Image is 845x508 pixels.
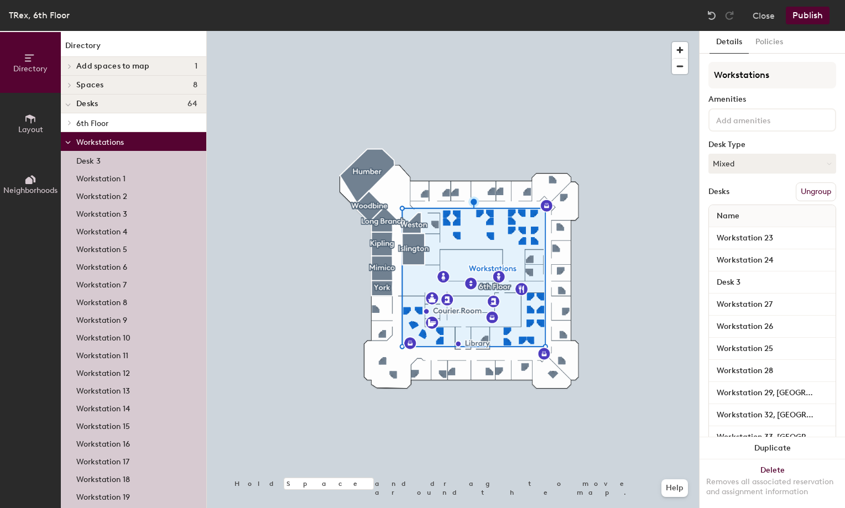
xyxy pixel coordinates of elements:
[76,259,127,272] p: Workstation 6
[76,206,127,219] p: Workstation 3
[711,231,833,246] input: Unnamed desk
[711,253,833,268] input: Unnamed desk
[661,479,688,497] button: Help
[76,277,127,290] p: Workstation 7
[710,31,749,54] button: Details
[708,140,836,149] div: Desk Type
[76,224,127,237] p: Workstation 4
[706,477,838,497] div: Removes all associated reservation and assignment information
[711,341,833,357] input: Unnamed desk
[76,454,129,467] p: Workstation 17
[3,186,58,195] span: Neighborhoods
[76,188,127,201] p: Workstation 2
[76,62,150,71] span: Add spaces to map
[76,81,104,90] span: Spaces
[13,64,48,74] span: Directory
[749,31,790,54] button: Policies
[796,182,836,201] button: Ungroup
[76,436,130,449] p: Workstation 16
[76,472,130,484] p: Workstation 18
[706,10,717,21] img: Undo
[711,407,833,423] input: Unnamed desk
[76,153,101,166] p: Desk 3
[195,62,197,71] span: 1
[708,95,836,104] div: Amenities
[76,348,128,360] p: Workstation 11
[76,99,98,108] span: Desks
[711,297,833,312] input: Unnamed desk
[76,365,130,378] p: Workstation 12
[9,8,70,22] div: TRex, 6th Floor
[753,7,775,24] button: Close
[61,40,206,57] h1: Directory
[76,401,130,413] p: Workstation 14
[700,459,845,508] button: DeleteRemoves all associated reservation and assignment information
[18,125,43,134] span: Layout
[708,187,729,196] div: Desks
[76,418,130,431] p: Workstation 15
[76,383,130,396] p: Workstation 13
[711,363,833,379] input: Unnamed desk
[711,319,833,334] input: Unnamed desk
[714,113,813,126] input: Add amenities
[700,437,845,459] button: Duplicate
[711,275,833,290] input: Unnamed desk
[786,7,830,24] button: Publish
[76,312,127,325] p: Workstation 9
[76,119,108,128] span: 6th Floor
[76,171,126,184] p: Workstation 1
[708,154,836,174] button: Mixed
[724,10,735,21] img: Redo
[76,330,131,343] p: Workstation 10
[711,430,833,445] input: Unnamed desk
[76,242,127,254] p: Workstation 5
[193,81,197,90] span: 8
[711,206,745,226] span: Name
[76,138,124,147] span: Workstations
[76,295,127,307] p: Workstation 8
[187,99,197,108] span: 64
[76,489,130,502] p: Workstation 19
[711,385,833,401] input: Unnamed desk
